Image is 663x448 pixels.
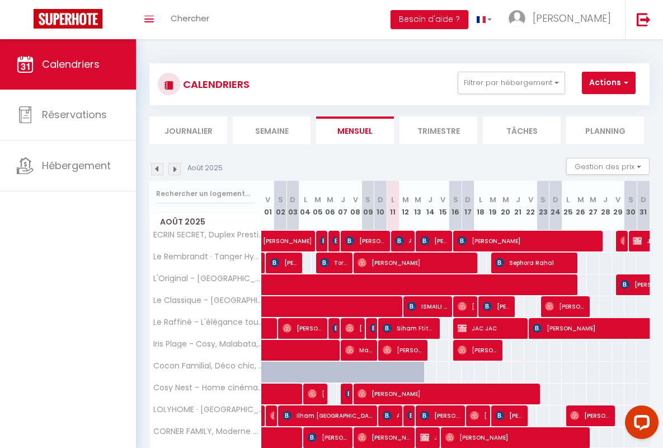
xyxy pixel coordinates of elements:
[152,384,264,392] span: Cosy Nest – Home cinéma, Plage, [GEOGRAPHIC_DATA], [GEOGRAPHIC_DATA]
[353,194,358,205] abbr: V
[180,72,250,97] h3: CALENDRIERS
[332,318,336,339] span: [PERSON_NAME]
[612,181,624,231] th: 29
[299,181,312,231] th: 04
[274,181,286,231] th: 02
[312,181,324,231] th: 05
[616,401,663,448] iframe: LiveChat chat widget
[257,231,270,252] a: [PERSON_NAME]
[587,181,599,231] th: 27
[566,194,570,205] abbr: L
[540,194,546,205] abbr: S
[152,318,264,326] span: Le Raffiné - L'élégance tout simplement - Gare TGV - [GEOGRAPHIC_DATA]
[553,194,558,205] abbr: D
[383,405,399,426] span: Aslem Touate
[283,318,323,339] span: [PERSON_NAME]
[150,214,261,230] span: Août 2025
[479,194,482,205] abbr: L
[641,194,646,205] abbr: D
[402,194,409,205] abbr: M
[265,194,270,205] abbr: V
[415,194,421,205] abbr: M
[420,405,461,426] span: [PERSON_NAME]
[152,253,264,261] span: Le Rembrandt · Tanger Hypercentre, Balcon aménagé, Vue mer, 2SDB
[149,116,227,144] li: Journalier
[358,427,411,448] span: [PERSON_NAME]
[399,116,477,144] li: Trimestre
[603,194,608,205] abbr: J
[495,252,573,273] span: Sephora Rahal
[562,181,574,231] th: 25
[152,405,264,414] span: LOLYHOME · [GEOGRAPHIC_DATA], [GEOGRAPHIC_DATA] et [GEOGRAPHIC_DATA]
[424,181,436,231] th: 14
[487,181,499,231] th: 19
[516,194,520,205] abbr: J
[407,296,448,317] span: ISMAILI [PERSON_NAME]
[582,72,636,94] button: Actions
[270,252,299,273] span: [PERSON_NAME]
[420,230,449,251] span: [PERSON_NAME]
[407,405,411,426] span: [PERSON_NAME]
[509,10,525,27] img: ...
[615,194,620,205] abbr: V
[345,383,349,404] span: Ouais Zitane
[628,194,633,205] abbr: S
[502,194,509,205] abbr: M
[358,252,472,273] span: [PERSON_NAME]
[420,427,436,448] span: JAC JAC
[42,108,107,122] span: Réservations
[187,163,223,174] p: Août 2025
[524,181,537,231] th: 22
[458,339,499,361] span: [PERSON_NAME]
[458,296,474,317] span: [PERSON_NAME]
[233,116,311,144] li: Semaine
[391,194,394,205] abbr: L
[349,181,361,231] th: 08
[152,296,264,305] span: Le Classique - [GEOGRAPHIC_DATA] - Moderne & tout confort -[GEOGRAPHIC_DATA] - [GEOGRAPHIC_DATA]
[156,184,255,204] input: Rechercher un logement...
[533,11,611,25] span: [PERSON_NAME]
[278,194,283,205] abbr: S
[304,194,307,205] abbr: L
[458,72,565,94] button: Filtrer par hébergement
[361,181,374,231] th: 09
[577,194,584,205] abbr: M
[428,194,432,205] abbr: J
[270,405,274,426] span: [PERSON_NAME]
[365,194,370,205] abbr: S
[499,181,511,231] th: 20
[599,181,612,231] th: 28
[327,194,333,205] abbr: M
[316,116,394,144] li: Mensuel
[453,194,458,205] abbr: S
[399,181,411,231] th: 12
[152,427,264,436] span: CORNER FAMILY, Moderne & Design, Hypercentre, Corniche à 3' à pied
[345,339,374,361] span: Mariem El
[395,230,411,251] span: Amine Ait Ouadi
[570,405,611,426] span: [PERSON_NAME]
[374,181,387,231] th: 10
[391,10,468,29] button: Besoin d'aide ?
[314,194,321,205] abbr: M
[566,158,650,175] button: Gestion des prix
[383,339,424,361] span: [PERSON_NAME]
[42,57,100,71] span: Calendriers
[171,12,209,24] span: Chercher
[320,230,324,251] span: [PERSON_NAME]
[320,252,349,273] span: Tor-[PERSON_NAME]
[512,181,524,231] th: 21
[465,194,471,205] abbr: D
[337,181,349,231] th: 07
[637,12,651,26] img: logout
[283,405,373,426] span: Ilham [GEOGRAPHIC_DATA]
[528,194,533,205] abbr: V
[370,318,374,339] span: Wiam EL Graoui
[332,230,336,251] span: [PERSON_NAME]
[458,230,597,251] span: [PERSON_NAME]
[620,230,624,251] span: [PERSON_NAME]
[566,116,644,144] li: Planning
[537,181,549,231] th: 23
[152,274,264,283] span: L'Original - [GEOGRAPHIC_DATA] - [GEOGRAPHIC_DATA]
[574,181,586,231] th: 26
